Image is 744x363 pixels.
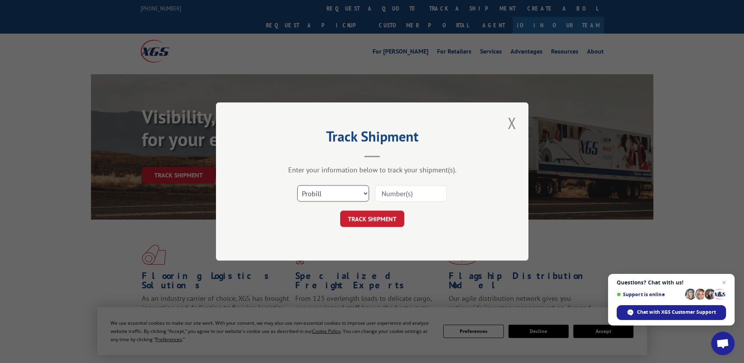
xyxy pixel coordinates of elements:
[637,309,716,316] span: Chat with XGS Customer Support
[255,165,489,174] div: Enter your information below to track your shipment(s).
[711,332,735,355] a: Open chat
[505,112,519,134] button: Close modal
[340,211,404,227] button: TRACK SHIPMENT
[617,305,726,320] span: Chat with XGS Customer Support
[255,131,489,146] h2: Track Shipment
[375,185,447,202] input: Number(s)
[617,279,726,286] span: Questions? Chat with us!
[617,291,682,297] span: Support is online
